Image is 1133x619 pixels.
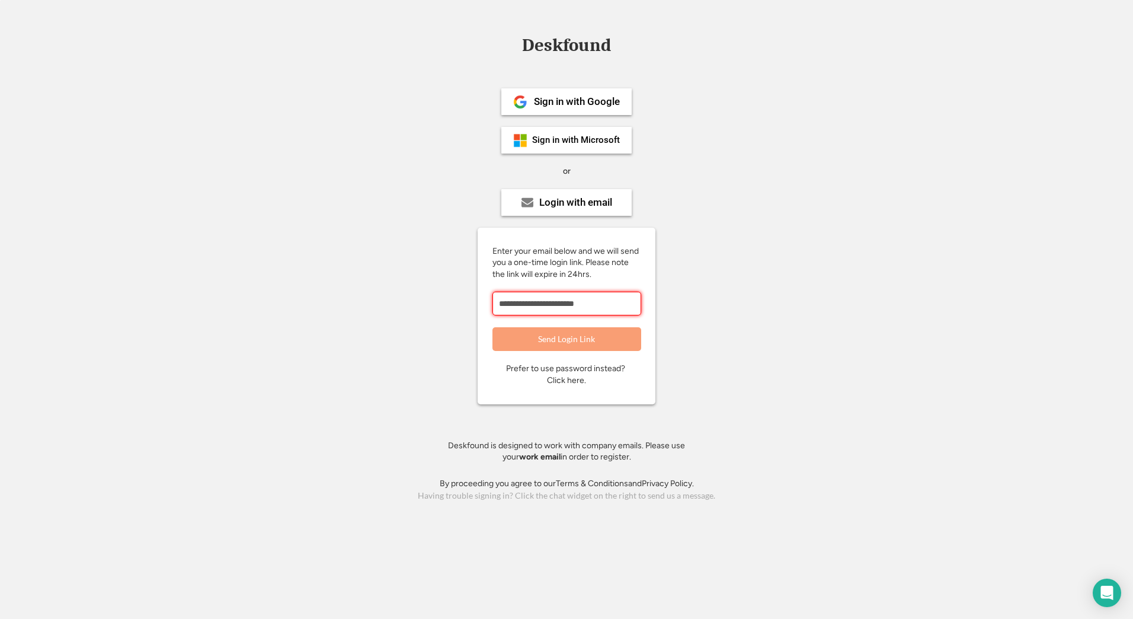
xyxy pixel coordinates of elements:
img: 1024px-Google__G__Logo.svg.png [513,95,527,109]
div: By proceeding you agree to our and [440,478,694,490]
div: Sign in with Google [534,97,620,107]
div: Deskfound is designed to work with company emails. Please use your in order to register. [433,440,700,463]
button: Send Login Link [492,327,641,351]
div: or [563,165,571,177]
div: Sign in with Microsoft [532,136,620,145]
img: ms-symbollockup_mssymbol_19.png [513,133,527,148]
div: Prefer to use password instead? Click here. [506,363,627,386]
div: Login with email [539,197,612,208]
strong: work email [519,452,561,462]
a: Terms & Conditions [556,478,628,489]
a: Privacy Policy. [642,478,694,489]
div: Open Intercom Messenger [1093,579,1121,607]
div: Enter your email below and we will send you a one-time login link. Please note the link will expi... [492,245,641,280]
div: Deskfound [516,36,617,55]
